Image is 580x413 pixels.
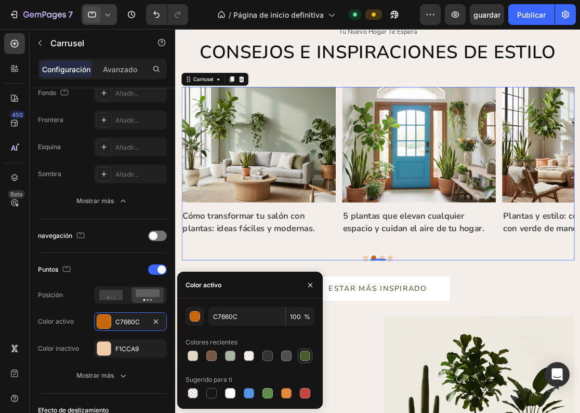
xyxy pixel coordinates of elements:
strong: 5 plantas que elevan cualquier espacio y cuidan el aire de tu hogar. [213,231,393,262]
div: Fondo [38,86,71,100]
div: Puntos [38,263,73,277]
button: Punto [249,288,256,295]
strong: Cómo transformar tu salón con plantas: ideas fáciles y modernas. [9,231,177,262]
iframe: Área de diseño [175,29,580,413]
div: Carrusel [21,59,50,69]
img: Imagen alternativa [212,74,408,221]
div: Sombra [38,169,61,179]
div: ESTAR MÁS INSPIRADO [195,324,321,338]
div: Añadir... [115,89,164,98]
button: Punto [239,288,245,295]
div: Frontera [38,115,63,125]
div: F1CCA9 [115,344,164,354]
p: 7 [68,8,73,21]
div: 450 [10,111,25,119]
div: Mostrar más [76,196,128,206]
img: Imagen alternativa [8,74,204,221]
button: guardar [470,4,504,25]
div: C7660C [115,317,146,327]
button: Punto [270,288,276,295]
div: Color inactivo [38,344,79,353]
div: Deshacer/Rehacer [146,4,188,25]
button: 7 [4,4,77,25]
button: Mostrar más [38,192,167,210]
div: Color activo [186,281,221,290]
p: Carrusel [50,37,139,49]
div: Posición [38,290,63,300]
p: Configuración [42,64,90,75]
div: Color activo [38,317,74,326]
p: Avanzado [103,64,137,75]
div: Esquina [38,142,61,152]
span: Página de inicio definitiva [233,9,324,20]
button: ESTAR MÁS INSPIRADO [167,315,349,346]
div: Añadir... [115,116,164,125]
span: / [229,9,231,20]
div: Colores recientes [186,338,238,347]
button: Mostrar más [38,366,167,385]
span: guardar [473,10,500,19]
h2: CONSEJOS E INSPIRACIONES DE ESTILO [8,15,508,45]
span: % [304,312,310,322]
button: Punto [260,288,266,295]
div: Abrir Intercom Messenger [545,362,570,387]
div: Añadir... [115,170,164,179]
div: Añadir... [115,143,164,152]
input: Por ejemplo: FFFFFF [208,307,285,326]
div: navegación [38,229,87,243]
div: Publicar [517,9,546,20]
div: Mostrar más [76,370,128,381]
div: Beta [8,190,25,198]
div: Sugerido para ti [186,375,232,384]
button: Publicar [508,4,555,25]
